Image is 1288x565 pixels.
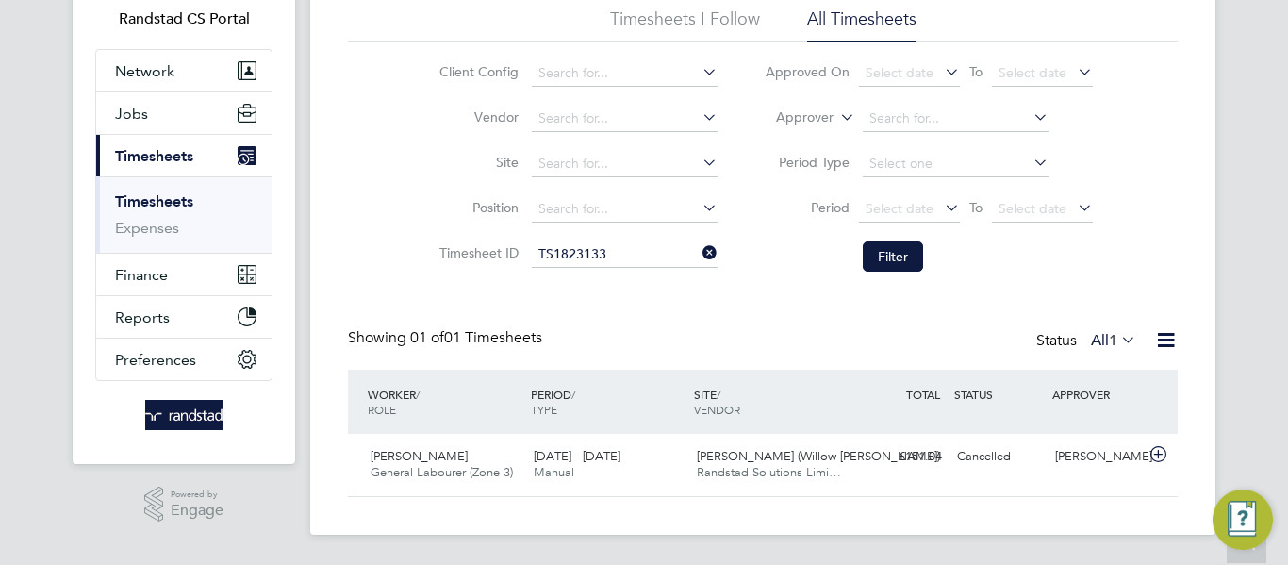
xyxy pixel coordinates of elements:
[851,441,949,473] div: £151.04
[1213,490,1273,550] button: Engage Resource Center
[115,351,196,369] span: Preferences
[765,63,850,80] label: Approved On
[95,400,272,430] a: Go to home page
[964,195,988,220] span: To
[532,60,718,87] input: Search for...
[115,105,148,123] span: Jobs
[532,106,718,132] input: Search for...
[694,402,740,417] span: VENDOR
[532,151,718,177] input: Search for...
[410,328,444,347] span: 01 of
[410,328,542,347] span: 01 Timesheets
[144,487,224,523] a: Powered byEngage
[863,151,1049,177] input: Select one
[531,402,557,417] span: TYPE
[115,308,170,326] span: Reports
[96,254,272,295] button: Finance
[534,464,574,480] span: Manual
[717,387,720,402] span: /
[348,328,546,348] div: Showing
[115,192,193,210] a: Timesheets
[434,244,519,261] label: Timesheet ID
[1048,441,1146,473] div: [PERSON_NAME]
[416,387,420,402] span: /
[863,241,923,272] button: Filter
[689,377,852,426] div: SITE
[1048,377,1146,411] div: APPROVER
[96,50,272,91] button: Network
[371,464,513,480] span: General Labourer (Zone 3)
[534,448,620,464] span: [DATE] - [DATE]
[765,154,850,171] label: Period Type
[115,266,168,284] span: Finance
[96,92,272,134] button: Jobs
[171,503,223,519] span: Engage
[765,199,850,216] label: Period
[697,464,841,480] span: Randstad Solutions Limi…
[949,377,1048,411] div: STATUS
[863,106,1049,132] input: Search for...
[171,487,223,503] span: Powered by
[906,387,940,402] span: TOTAL
[964,59,988,84] span: To
[1036,328,1140,355] div: Status
[115,219,179,237] a: Expenses
[999,200,1066,217] span: Select date
[434,199,519,216] label: Position
[95,8,272,30] span: Randstad CS Portal
[697,448,940,464] span: [PERSON_NAME] (Willow [PERSON_NAME])
[949,441,1048,473] div: Cancelled
[96,339,272,380] button: Preferences
[145,400,223,430] img: randstad-logo-retina.png
[749,108,834,127] label: Approver
[368,402,396,417] span: ROLE
[1091,331,1136,350] label: All
[115,62,174,80] span: Network
[866,64,933,81] span: Select date
[999,64,1066,81] span: Select date
[532,196,718,223] input: Search for...
[96,135,272,176] button: Timesheets
[434,108,519,125] label: Vendor
[1109,331,1117,350] span: 1
[526,377,689,426] div: PERIOD
[363,377,526,426] div: WORKER
[434,63,519,80] label: Client Config
[610,8,760,42] li: Timesheets I Follow
[571,387,575,402] span: /
[807,8,916,42] li: All Timesheets
[532,241,718,268] input: Search for...
[96,296,272,338] button: Reports
[866,200,933,217] span: Select date
[96,176,272,253] div: Timesheets
[115,147,193,165] span: Timesheets
[371,448,468,464] span: [PERSON_NAME]
[434,154,519,171] label: Site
